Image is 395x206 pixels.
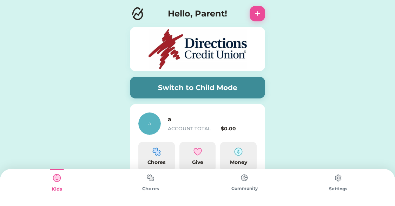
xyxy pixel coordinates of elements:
div: ACCOUNT TOTAL [168,125,218,132]
img: type%3Dchores%2C%20state%3Ddefault.svg [144,171,158,185]
img: interface-favorite-heart--reward-social-rating-media-heart-it-like-favorite-love.svg [193,147,202,156]
div: $0.00 [221,125,257,132]
div: Chores [104,185,197,192]
img: type%3Dchores%2C%20state%3Ddefault.svg [237,171,251,185]
h4: Hello, Parent! [168,7,227,20]
img: programming-module-puzzle-1--code-puzzle-module-programming-plugin-piece.svg [152,147,161,156]
div: Kids [10,186,104,193]
img: Logo.svg [130,6,145,21]
img: DCS%20logo1.jpg [149,29,247,69]
div: Money [223,159,254,166]
button: Switch to Child Mode [130,77,265,98]
h6: a [168,115,238,124]
div: Settings [291,186,385,192]
div: Chores [141,159,172,166]
button: + [250,6,265,21]
img: money-cash-dollar-coin--accounting-billing-payment-cash-coin-currency-money-finance.svg [234,147,243,156]
div: Community [198,185,291,192]
img: type%3Dchores%2C%20state%3Ddefault.svg [331,171,345,185]
div: Give [182,159,213,166]
img: type%3Dkids%2C%20state%3Dselected.svg [50,171,64,185]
